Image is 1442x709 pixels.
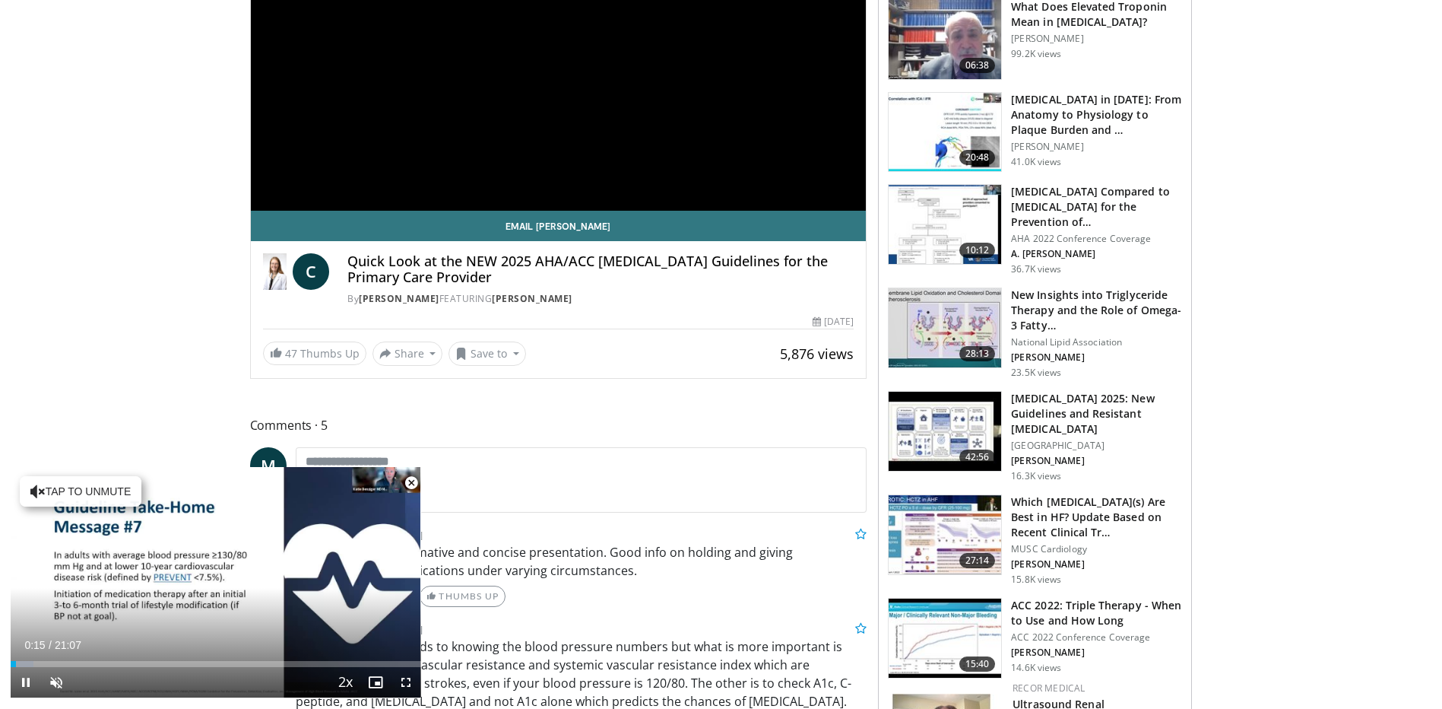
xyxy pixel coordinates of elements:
[1011,543,1182,555] p: MUSC Cardiology
[372,342,443,366] button: Share
[1011,494,1182,540] h3: Which [MEDICAL_DATA](s) Are Best in HF? Update Based on Recent Clinical Tr…
[20,476,141,507] button: Tap to unmute
[1011,33,1182,45] p: [PERSON_NAME]
[959,346,996,361] span: 28:13
[889,93,1001,172] img: 823da73b-7a00-425d-bb7f-45c8b03b10c3.150x105_q85_crop-smart_upscale.jpg
[959,58,996,73] span: 06:38
[330,667,360,698] button: Playback Rate
[1011,440,1182,452] p: [GEOGRAPHIC_DATA]
[393,622,423,636] small: [DATE]
[250,415,867,435] span: Comments 5
[888,391,1182,482] a: 42:56 [MEDICAL_DATA] 2025: New Guidelines and Resistant [MEDICAL_DATA] [GEOGRAPHIC_DATA] [PERSON_...
[296,543,867,580] p: Thank you, very informative and concise presentation. Good info on holding and giving [MEDICAL_DA...
[888,184,1182,275] a: 10:12 [MEDICAL_DATA] Compared to [MEDICAL_DATA] for the Prevention of… AHA 2022 Conference Covera...
[1011,48,1061,60] p: 99.2K views
[1011,248,1182,260] p: A. [PERSON_NAME]
[1011,558,1182,571] p: [PERSON_NAME]
[391,667,421,698] button: Fullscreen
[360,667,391,698] button: Enable picture-in-picture mode
[1011,336,1182,348] p: National Lipid Association
[393,528,423,542] small: [DATE]
[1011,288,1182,333] h3: New Insights into Triglyceride Therapy and the Role of Omega-3 Fatty…
[888,92,1182,173] a: 20:48 [MEDICAL_DATA] in [DATE]: From Anatomy to Physiology to Plaque Burden and … [PERSON_NAME] 4...
[959,553,996,568] span: 27:14
[1011,662,1061,674] p: 14.6K views
[959,657,996,672] span: 15:40
[359,292,439,305] a: [PERSON_NAME]
[1011,367,1061,379] p: 23.5K views
[1011,391,1182,437] h3: [MEDICAL_DATA] 2025: New Guidelines and Resistant [MEDICAL_DATA]
[1011,233,1182,245] p: AHA 2022 Conference Coverage
[889,185,1001,264] img: 7c0f9b53-1609-4588-8498-7cac8464d722.150x105_q85_crop-smart_upscale.jpg
[888,494,1182,586] a: 27:14 Which [MEDICAL_DATA](s) Are Best in HF? Update Based on Recent Clinical Tr… MUSC Cardiology...
[24,639,45,651] span: 0:15
[1011,263,1061,275] p: 36.7K views
[889,392,1001,471] img: 280bcb39-0f4e-42eb-9c44-b41b9262a277.150x105_q85_crop-smart_upscale.jpg
[492,292,572,305] a: [PERSON_NAME]
[396,467,426,499] button: Close
[959,450,996,465] span: 42:56
[285,346,297,361] span: 47
[1011,351,1182,364] p: [PERSON_NAME]
[1011,184,1182,230] h3: [MEDICAL_DATA] Compared to [MEDICAL_DATA] for the Prevention of…
[55,639,81,651] span: 21:07
[889,495,1001,574] img: dc76ff08-18a3-4688-bab3-3b82df187678.150x105_q85_crop-smart_upscale.jpg
[448,342,526,366] button: Save to
[1011,647,1182,659] p: [PERSON_NAME]
[888,288,1182,379] a: 28:13 New Insights into Triglyceride Therapy and the Role of Omega-3 Fatty… National Lipid Associ...
[11,467,421,698] video-js: Video Player
[1011,156,1061,168] p: 41.0K views
[1011,92,1182,138] h3: [MEDICAL_DATA] in [DATE]: From Anatomy to Physiology to Plaque Burden and …
[420,586,505,607] a: Thumbs Up
[251,211,867,241] a: Email [PERSON_NAME]
[11,667,41,698] button: Pause
[293,253,329,290] a: C
[1011,470,1061,482] p: 16.3K views
[1013,682,1085,695] a: Recor Medical
[889,599,1001,678] img: 9cc0c993-ed59-4664-aa07-2acdd981abd5.150x105_q85_crop-smart_upscale.jpg
[347,292,854,306] div: By FEATURING
[1011,574,1061,586] p: 15.8K views
[780,345,854,363] span: 5,876 views
[11,661,421,667] div: Progress Bar
[250,447,287,484] a: M
[263,253,287,290] img: Dr. Catherine P. Benziger
[959,243,996,258] span: 10:12
[959,150,996,165] span: 20:48
[889,288,1001,367] img: 45ea033d-f728-4586-a1ce-38957b05c09e.150x105_q85_crop-smart_upscale.jpg
[1011,141,1182,153] p: [PERSON_NAME]
[263,342,366,365] a: 47 Thumbs Up
[41,667,71,698] button: Unmute
[888,598,1182,679] a: 15:40 ACC 2022: Triple Therapy - When to Use and How Long ACC 2022 Conference Coverage [PERSON_NA...
[49,639,52,651] span: /
[347,253,854,286] h4: Quick Look at the NEW 2025 AHA/ACC [MEDICAL_DATA] Guidelines for the Primary Care Provider
[1011,598,1182,628] h3: ACC 2022: Triple Therapy - When to Use and How Long
[813,315,854,329] div: [DATE]
[1011,631,1182,644] p: ACC 2022 Conference Coverage
[1011,455,1182,467] p: [PERSON_NAME]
